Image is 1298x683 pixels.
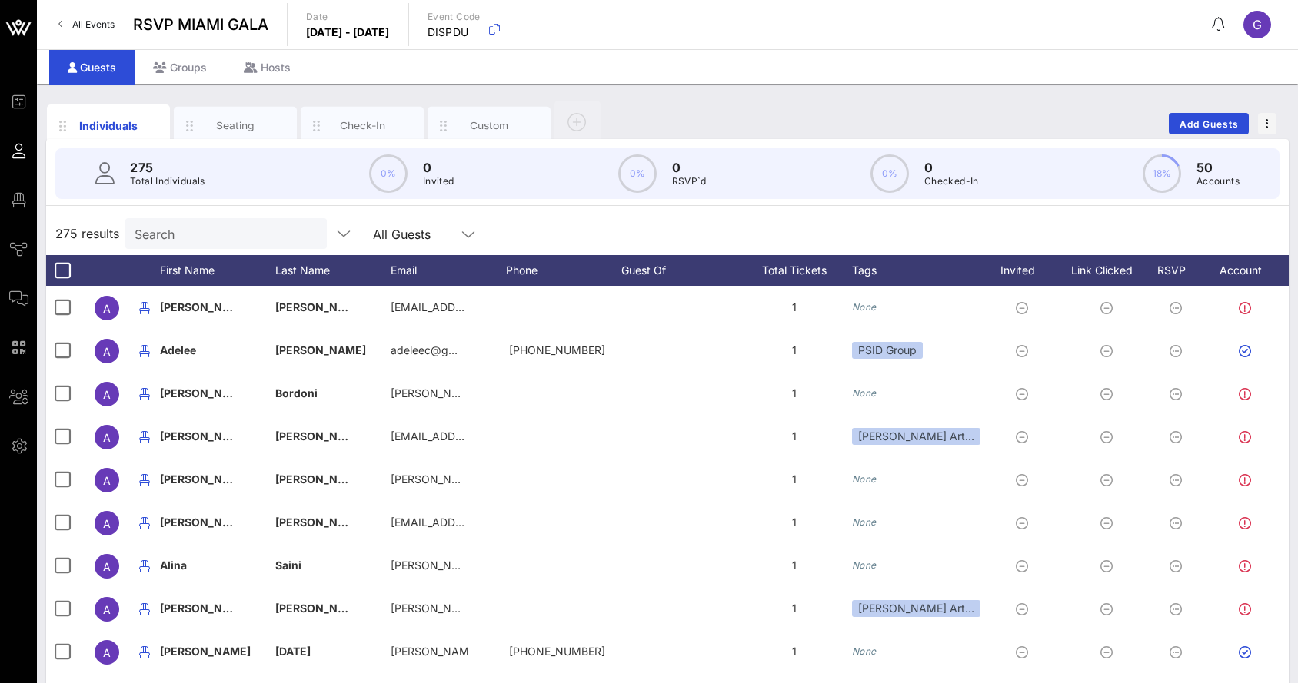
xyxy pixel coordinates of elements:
span: A [103,345,111,358]
i: None [852,559,877,571]
p: 275 [130,158,205,177]
div: RSVP [1152,255,1206,286]
span: A [103,517,111,530]
p: Accounts [1196,174,1240,189]
span: A [103,388,111,401]
div: Hosts [225,50,309,85]
div: Guest Of [621,255,737,286]
div: 1 [737,630,852,673]
i: None [852,301,877,313]
p: [DATE] - [DATE] [306,25,390,40]
div: Individuals [75,118,143,134]
div: Groups [135,50,225,85]
span: [PERSON_NAME] [160,386,251,400]
span: [PERSON_NAME][EMAIL_ADDRESS][DOMAIN_NAME] [391,602,664,615]
span: +17864129741 [509,343,605,356]
span: Alina [160,559,187,572]
p: Date [306,9,390,25]
span: A [103,603,111,616]
span: [PERSON_NAME][EMAIL_ADDRESS][DOMAIN_NAME] [391,559,664,572]
span: Adelee [160,343,196,356]
span: [PERSON_NAME][EMAIL_ADDRESS][DOMAIN_NAME] [391,472,664,486]
div: 1 [737,458,852,501]
span: A [103,474,111,487]
span: [PERSON_NAME] [160,429,251,443]
span: [PERSON_NAME] [275,300,366,313]
p: Total Individuals [130,174,205,189]
span: [PERSON_NAME] [160,645,251,658]
div: 1 [737,329,852,372]
button: Add Guests [1169,113,1249,134]
span: [PERSON_NAME] [160,472,251,486]
div: All Guests [373,227,431,241]
span: [DATE] [275,645,311,658]
p: [PERSON_NAME]… [391,630,468,673]
div: 1 [737,415,852,458]
a: All Events [49,12,124,37]
div: PSID Group [852,342,923,359]
span: Saini [275,559,301,572]
span: [EMAIL_ADDRESS][DOMAIN_NAME] [391,516,576,529]
span: [PERSON_NAME] [160,602,251,615]
div: 1 [737,286,852,329]
span: Bordoni [275,386,318,400]
div: 1 [737,587,852,630]
div: G [1243,11,1271,38]
span: [PERSON_NAME][EMAIL_ADDRESS][DOMAIN_NAME] [391,386,664,400]
div: [PERSON_NAME] Art… [852,600,980,617]
span: [PERSON_NAME] [275,343,366,356]
div: 1 [737,544,852,587]
i: None [852,387,877,399]
i: None [852,645,877,657]
p: Invited [423,174,454,189]
div: Phone [506,255,621,286]
i: None [852,473,877,485]
div: Email [391,255,506,286]
p: Event Code [428,9,481,25]
div: Total Tickets [737,255,852,286]
div: Guests [49,50,135,85]
div: 1 [737,372,852,415]
span: +12159011115 [509,645,605,658]
span: [PERSON_NAME] [275,516,366,529]
span: All Events [72,18,115,30]
span: 275 results [55,224,119,243]
p: 0 [924,158,979,177]
div: Seating [201,118,270,133]
span: A [103,302,111,315]
p: 0 [423,158,454,177]
p: adeleec@g… [391,329,458,372]
div: Tags [852,255,983,286]
span: G [1253,17,1262,32]
p: Checked-In [924,174,979,189]
span: A [103,560,111,573]
span: Add Guests [1179,118,1240,130]
span: RSVP MIAMI GALA [133,13,268,36]
div: First Name [160,255,275,286]
div: 1 [737,501,852,544]
span: [EMAIL_ADDRESS][DOMAIN_NAME] [391,300,576,313]
div: Check-In [328,118,397,133]
div: All Guests [364,218,487,249]
span: [PERSON_NAME] [160,300,251,313]
p: 50 [1196,158,1240,177]
p: RSVP`d [672,174,707,189]
div: Custom [455,118,524,133]
span: [PERSON_NAME] [275,602,366,615]
span: [EMAIL_ADDRESS][DOMAIN_NAME] [391,429,576,443]
div: Account [1206,255,1290,286]
i: None [852,516,877,528]
span: [PERSON_NAME] [160,516,251,529]
div: Last Name [275,255,391,286]
div: Invited [983,255,1067,286]
div: Link Clicked [1067,255,1152,286]
p: 0 [672,158,707,177]
span: [PERSON_NAME] [275,472,366,486]
span: A [103,431,111,444]
div: [PERSON_NAME] Art… [852,428,980,445]
p: DISPDU [428,25,481,40]
span: A [103,646,111,659]
span: [PERSON_NAME] [275,429,366,443]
